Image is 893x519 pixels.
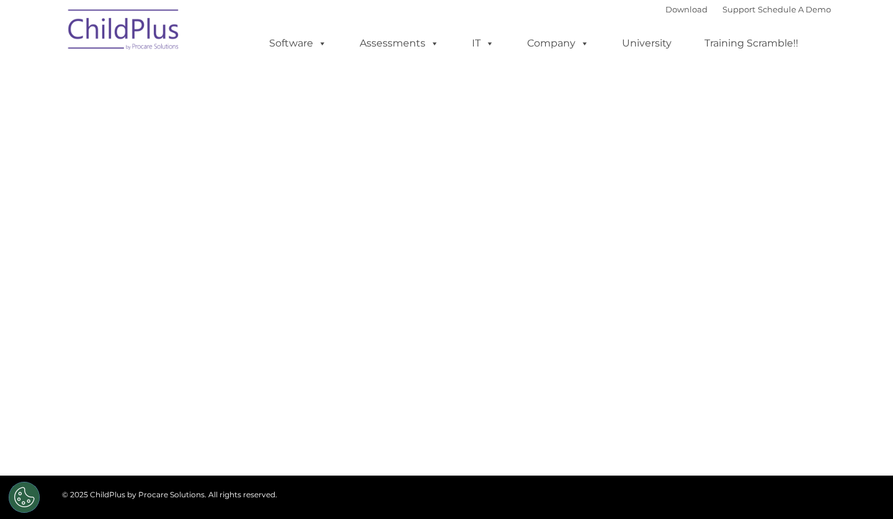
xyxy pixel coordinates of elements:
[257,31,339,56] a: Software
[722,4,755,14] a: Support
[9,482,40,513] button: Cookies Settings
[692,31,811,56] a: Training Scramble!!
[515,31,602,56] a: Company
[610,31,684,56] a: University
[71,216,822,309] iframe: Form 0
[758,4,831,14] a: Schedule A Demo
[347,31,451,56] a: Assessments
[665,4,831,14] font: |
[62,490,277,499] span: © 2025 ChildPlus by Procare Solutions. All rights reserved.
[62,1,186,63] img: ChildPlus by Procare Solutions
[460,31,507,56] a: IT
[665,4,708,14] a: Download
